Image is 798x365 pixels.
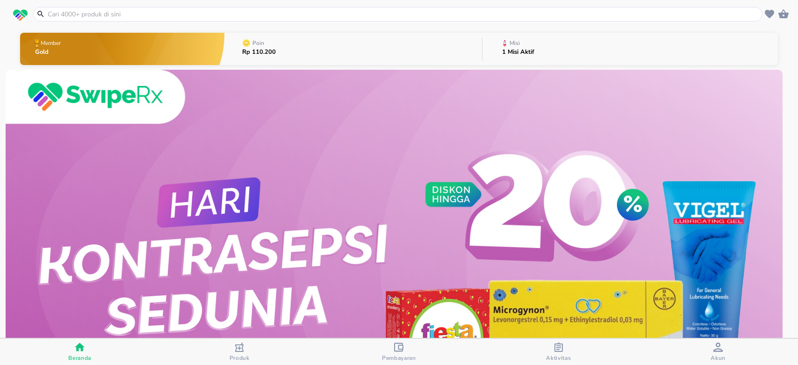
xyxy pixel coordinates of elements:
span: Akun [711,354,726,362]
p: Misi [510,40,520,46]
input: Cari 4000+ produk di sini [47,9,760,19]
button: PoinRp 110.200 [224,30,482,67]
button: MemberGold [20,30,225,67]
span: Beranda [68,354,91,362]
button: Pembayaran [319,339,479,365]
span: Produk [230,354,250,362]
span: Aktivitas [546,354,571,362]
button: Produk [159,339,319,365]
p: Member [41,40,61,46]
button: Misi1 Misi Aktif [482,30,778,67]
p: Gold [35,49,63,55]
p: Rp 110.200 [242,49,276,55]
button: Aktivitas [479,339,638,365]
p: Poin [252,40,264,46]
img: logo_swiperx_s.bd005f3b.svg [13,9,28,22]
span: Pembayaran [382,354,416,362]
p: 1 Misi Aktif [502,49,534,55]
button: Akun [639,339,798,365]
